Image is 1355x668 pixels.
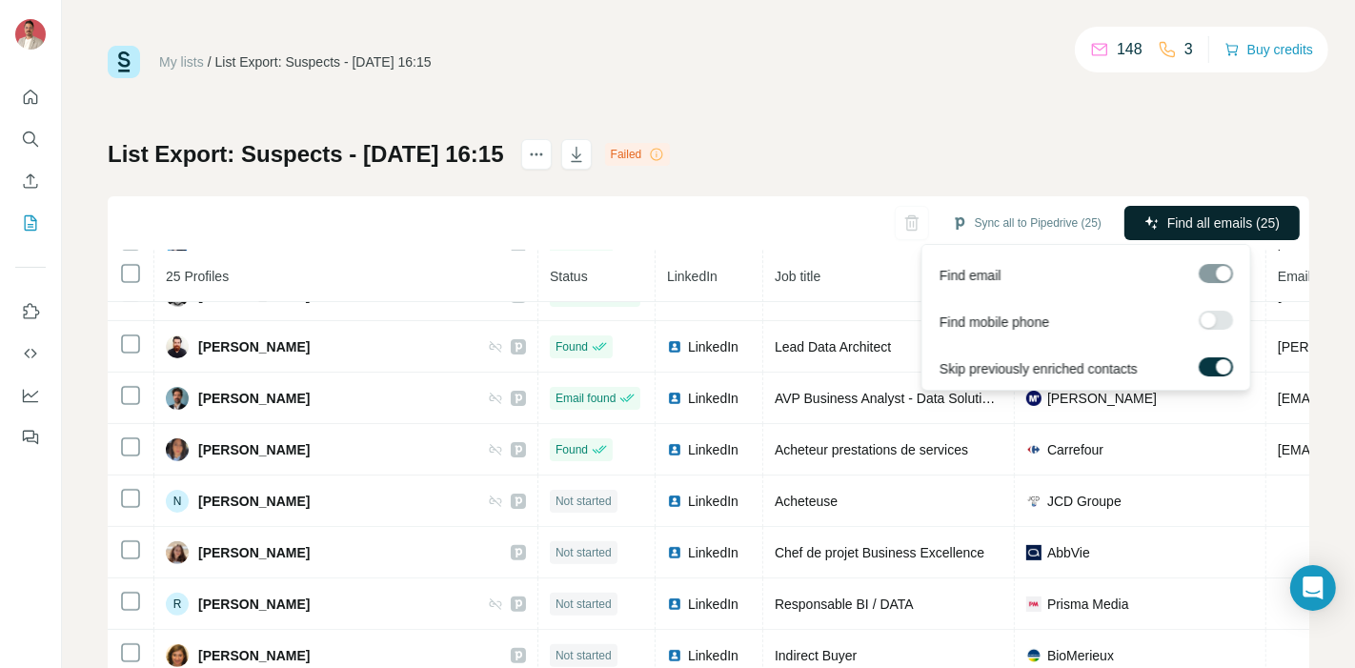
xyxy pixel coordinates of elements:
span: [PERSON_NAME] [198,337,310,356]
span: LinkedIn [667,269,718,284]
span: [PERSON_NAME] [198,595,310,614]
span: BioMerieux [1047,646,1114,665]
div: Open Intercom Messenger [1290,565,1336,611]
img: company-logo [1026,545,1042,560]
span: LinkedIn [688,440,738,459]
button: Buy credits [1224,36,1313,63]
img: LinkedIn logo [667,648,682,663]
button: Sync all to Pipedrive (25) [939,209,1115,237]
span: Skip previously enriched contacts [940,359,1138,378]
button: Feedback [15,420,46,455]
img: Avatar [15,19,46,50]
span: Found [556,338,588,355]
span: Head of data [775,288,851,303]
span: Acheteuse [775,494,838,509]
span: LinkedIn [688,389,738,408]
img: LinkedIn logo [667,597,682,612]
div: Failed [605,143,671,166]
button: actions [521,139,552,170]
img: Avatar [166,335,189,358]
span: LinkedIn [688,337,738,356]
span: LinkedIn [688,543,738,562]
img: Avatar [166,387,189,410]
img: company-logo [1026,648,1042,663]
span: Prisma Media [1047,595,1129,614]
span: Chef de projet Business Excellence [775,545,984,560]
span: AbbVie [1047,543,1090,562]
span: Lead Data Architect [775,339,891,354]
span: [PERSON_NAME] [198,543,310,562]
button: Dashboard [15,378,46,413]
span: AVP Business Analyst - Data Solutions [775,391,1003,406]
button: Search [15,122,46,156]
span: LinkedIn [688,492,738,511]
span: [PERSON_NAME] [1047,389,1157,408]
button: Use Surfe API [15,336,46,371]
span: Carrefour [1047,440,1103,459]
span: Acheteur prestations de services [775,442,968,457]
span: Email found [556,390,616,407]
div: N [166,490,189,513]
img: LinkedIn logo [667,545,682,560]
span: [PERSON_NAME] [198,492,310,511]
span: Responsable BI / DATA [775,597,914,612]
h1: List Export: Suspects - [DATE] 16:15 [108,139,504,170]
span: Indirect Buyer [775,648,857,663]
img: LinkedIn logo [667,494,682,509]
span: Not started [556,647,612,664]
img: LinkedIn logo [667,442,682,457]
span: 25 Profiles [166,269,229,284]
button: Enrich CSV [15,164,46,198]
span: JCD Groupe [1047,492,1122,511]
span: Not started [556,544,612,561]
span: Find email [940,266,1001,285]
span: [PERSON_NAME] [198,389,310,408]
a: My lists [159,54,204,70]
img: company-logo [1026,597,1042,612]
span: [PERSON_NAME] [198,440,310,459]
img: Avatar [166,541,189,564]
span: LinkedIn [688,646,738,665]
span: Not started [556,493,612,510]
span: [PERSON_NAME] [198,646,310,665]
img: company-logo [1026,442,1042,457]
button: Quick start [15,80,46,114]
p: 3 [1184,38,1193,61]
span: Email [1278,269,1311,284]
button: My lists [15,206,46,240]
img: LinkedIn logo [667,391,682,406]
div: List Export: Suspects - [DATE] 16:15 [215,52,432,71]
span: Find mobile phone [940,313,1049,332]
span: Not started [556,596,612,613]
button: Use Surfe on LinkedIn [15,294,46,329]
img: Surfe Logo [108,46,140,78]
img: company-logo [1026,494,1042,509]
span: LinkedIn [688,595,738,614]
img: LinkedIn logo [667,339,682,354]
div: R [166,593,189,616]
img: Avatar [166,438,189,461]
button: Find all emails (25) [1124,206,1300,240]
img: company-logo [1026,391,1042,406]
span: Find all emails (25) [1167,213,1280,233]
li: / [208,52,212,71]
img: Avatar [166,644,189,667]
span: Found [556,441,588,458]
p: 148 [1117,38,1143,61]
span: Job title [775,269,820,284]
span: Status [550,269,588,284]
